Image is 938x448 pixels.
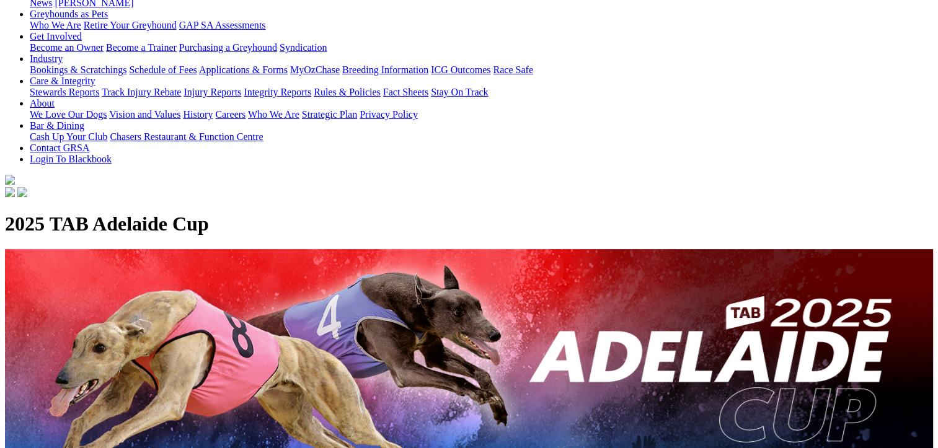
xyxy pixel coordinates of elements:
a: Greyhounds as Pets [30,9,108,19]
a: Get Involved [30,31,82,42]
a: Race Safe [493,64,533,75]
a: Vision and Values [109,109,180,120]
a: Rules & Policies [314,87,381,97]
a: Stay On Track [431,87,488,97]
a: About [30,98,55,108]
img: logo-grsa-white.png [5,175,15,185]
a: History [183,109,213,120]
a: Who We Are [248,109,299,120]
a: Injury Reports [184,87,241,97]
div: About [30,109,933,120]
a: Bar & Dining [30,120,84,131]
a: Strategic Plan [302,109,357,120]
h1: 2025 TAB Adelaide Cup [5,213,933,235]
a: Careers [215,109,246,120]
a: Applications & Forms [199,64,288,75]
a: Contact GRSA [30,143,89,153]
a: MyOzChase [290,64,340,75]
a: Purchasing a Greyhound [179,42,277,53]
a: Industry [30,53,63,64]
a: Stewards Reports [30,87,99,97]
img: twitter.svg [17,187,27,197]
a: Become an Owner [30,42,104,53]
img: facebook.svg [5,187,15,197]
a: Fact Sheets [383,87,428,97]
a: Login To Blackbook [30,154,112,164]
a: Retire Your Greyhound [84,20,177,30]
a: Privacy Policy [360,109,418,120]
a: We Love Our Dogs [30,109,107,120]
a: Care & Integrity [30,76,95,86]
div: Industry [30,64,933,76]
div: Greyhounds as Pets [30,20,933,31]
a: Syndication [280,42,327,53]
a: Who We Are [30,20,81,30]
a: Bookings & Scratchings [30,64,126,75]
div: Bar & Dining [30,131,933,143]
a: Chasers Restaurant & Function Centre [110,131,263,142]
div: Get Involved [30,42,933,53]
a: Cash Up Your Club [30,131,107,142]
a: GAP SA Assessments [179,20,266,30]
a: Schedule of Fees [129,64,197,75]
a: ICG Outcomes [431,64,490,75]
a: Integrity Reports [244,87,311,97]
a: Become a Trainer [106,42,177,53]
div: Care & Integrity [30,87,933,98]
a: Breeding Information [342,64,428,75]
a: Track Injury Rebate [102,87,181,97]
